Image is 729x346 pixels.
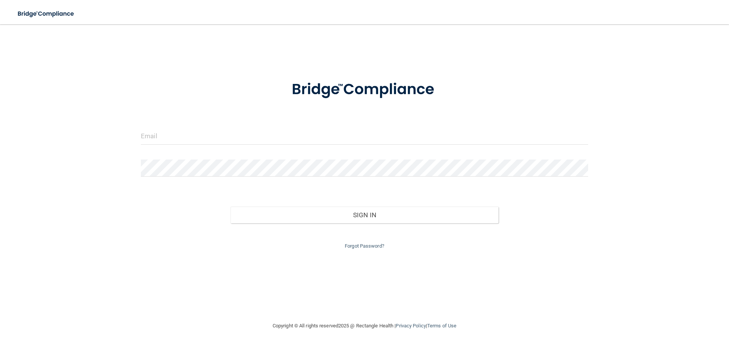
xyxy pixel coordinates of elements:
[141,128,588,145] input: Email
[276,70,453,109] img: bridge_compliance_login_screen.278c3ca4.svg
[230,207,499,223] button: Sign In
[396,323,426,329] a: Privacy Policy
[345,243,384,249] a: Forgot Password?
[11,6,81,22] img: bridge_compliance_login_screen.278c3ca4.svg
[226,314,503,338] div: Copyright © All rights reserved 2025 @ Rectangle Health | |
[427,323,456,329] a: Terms of Use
